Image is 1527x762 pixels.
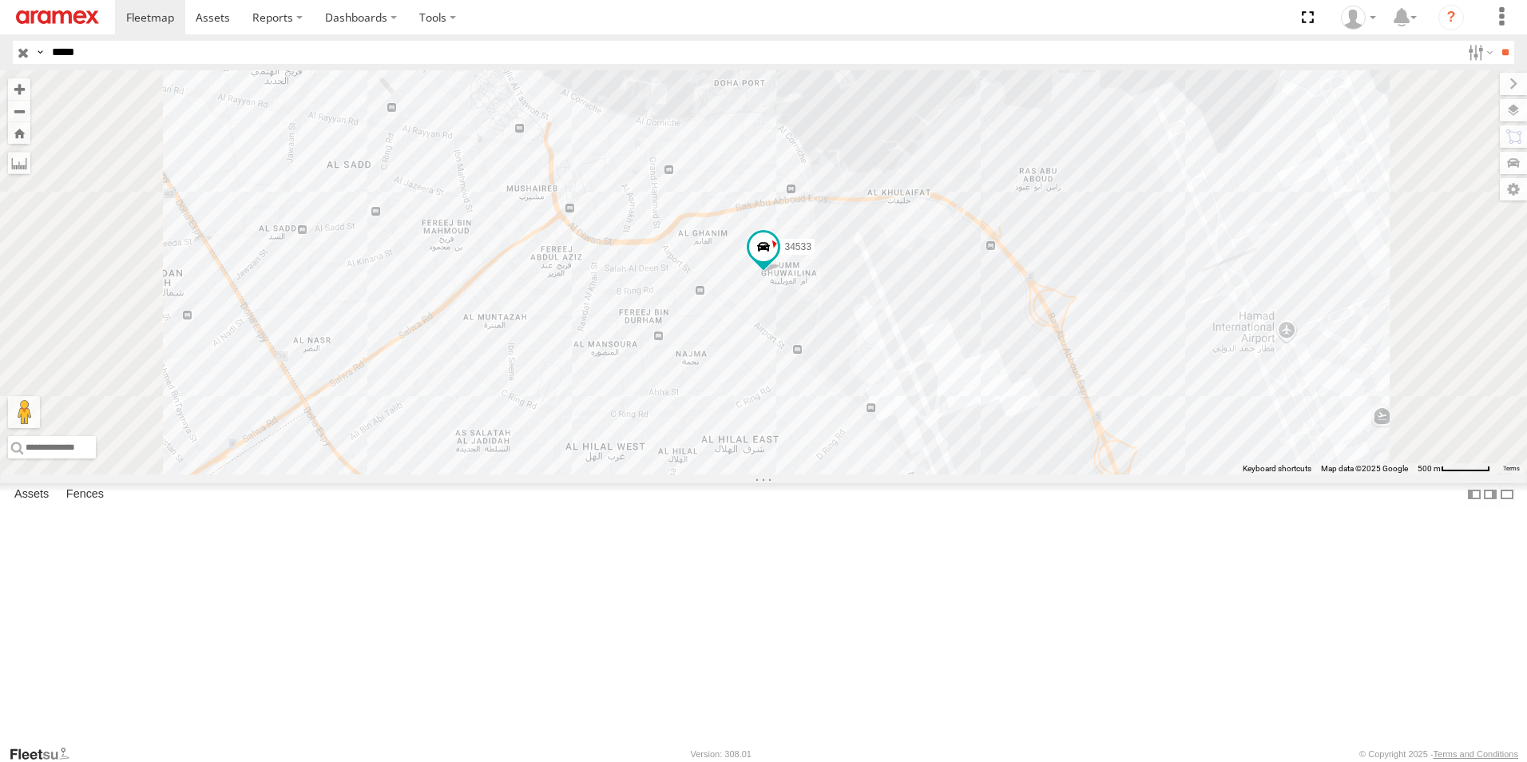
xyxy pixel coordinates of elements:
[1335,6,1382,30] div: Mohammed Fahim
[1462,41,1496,64] label: Search Filter Options
[6,483,57,506] label: Assets
[8,152,30,174] label: Measure
[58,483,112,506] label: Fences
[1434,749,1518,759] a: Terms and Conditions
[8,122,30,144] button: Zoom Home
[784,242,811,253] span: 34533
[8,78,30,100] button: Zoom in
[1466,483,1482,506] label: Dock Summary Table to the Left
[1413,463,1495,474] button: Map Scale: 500 m per 58 pixels
[1418,464,1441,473] span: 500 m
[1482,483,1498,506] label: Dock Summary Table to the Right
[1503,466,1520,472] a: Terms (opens in new tab)
[16,10,99,24] img: aramex-logo.svg
[34,41,46,64] label: Search Query
[1243,463,1311,474] button: Keyboard shortcuts
[1359,749,1518,759] div: © Copyright 2025 -
[8,396,40,428] button: Drag Pegman onto the map to open Street View
[1438,5,1464,30] i: ?
[9,746,82,762] a: Visit our Website
[1321,464,1408,473] span: Map data ©2025 Google
[1500,178,1527,200] label: Map Settings
[1499,483,1515,506] label: Hide Summary Table
[8,100,30,122] button: Zoom out
[691,749,752,759] div: Version: 308.01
